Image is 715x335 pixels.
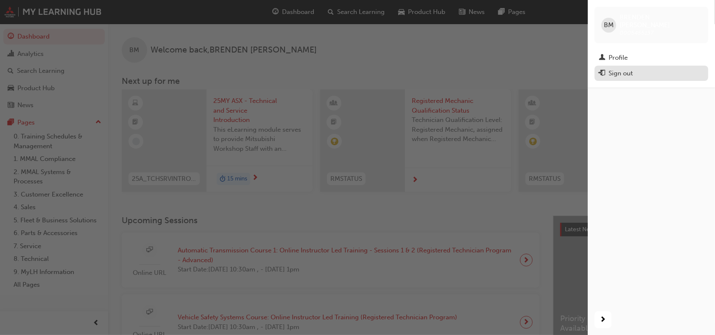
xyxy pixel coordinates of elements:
button: Sign out [595,66,708,81]
span: exit-icon [599,70,605,78]
div: Profile [609,53,628,63]
span: 0005455137 [620,29,654,36]
div: Sign out [609,69,633,78]
span: man-icon [599,54,605,62]
span: next-icon [600,315,606,325]
a: Profile [595,50,708,66]
span: BRENDEN [PERSON_NAME] [620,14,701,29]
span: BM [604,20,614,30]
